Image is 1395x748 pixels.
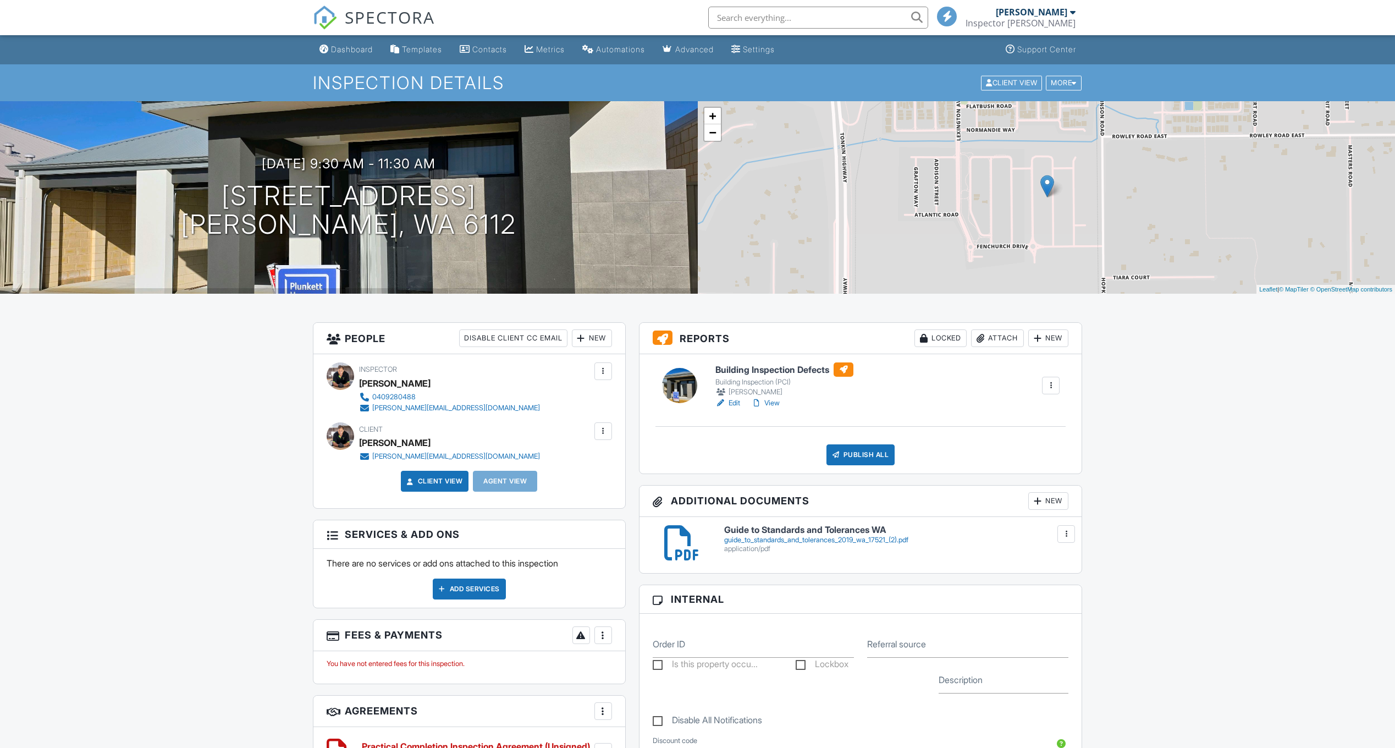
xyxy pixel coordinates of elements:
a: Templates [386,40,446,60]
div: Advanced [675,45,714,54]
img: The Best Home Inspection Software - Spectora [313,5,337,30]
a: © OpenStreetMap contributors [1310,286,1392,293]
div: Client View [981,75,1042,90]
div: More [1046,75,1082,90]
div: Inspector West [966,18,1076,29]
div: You have not entered fees for this inspection. [327,659,612,668]
a: Edit [715,398,740,409]
div: New [572,329,612,347]
a: Support Center [1001,40,1080,60]
div: Dashboard [331,45,373,54]
h3: Services & Add ons [313,520,625,549]
h3: Internal [639,585,1082,614]
div: | [1256,285,1395,294]
h3: Agreements [313,696,625,727]
span: Inspector [359,365,397,373]
label: Disable All Notifications [653,715,762,729]
div: 0409280488 [372,393,416,402]
h1: Inspection Details [313,73,1083,92]
div: Contacts [472,45,507,54]
div: [PERSON_NAME][EMAIL_ADDRESS][DOMAIN_NAME] [372,452,540,461]
h6: Building Inspection Defects [715,362,853,377]
div: New [1028,492,1068,510]
div: Building Inspection (PCI) [715,378,853,387]
div: [PERSON_NAME] [359,375,431,392]
div: Settings [743,45,775,54]
a: 0409280488 [359,392,540,403]
a: SPECTORA [313,15,435,38]
div: [PERSON_NAME] [715,387,853,398]
div: New [1028,329,1068,347]
label: Order ID [653,638,685,650]
div: Automations [596,45,645,54]
label: Description [939,674,983,686]
div: Metrics [536,45,565,54]
a: View [751,398,780,409]
a: © MapTiler [1279,286,1309,293]
div: Disable Client CC Email [459,329,567,347]
div: Add Services [433,579,506,599]
a: Client View [980,78,1045,86]
h3: [DATE] 9:30 am - 11:30 am [262,156,435,171]
label: Discount code [653,736,697,746]
a: Client View [405,476,463,487]
div: There are no services or add ons attached to this inspection [313,549,625,607]
a: Leaflet [1259,286,1277,293]
input: Search everything... [708,7,928,29]
span: Client [359,425,383,433]
a: Automations (Basic) [578,40,649,60]
a: Contacts [455,40,511,60]
a: [PERSON_NAME][EMAIL_ADDRESS][DOMAIN_NAME] [359,403,540,414]
h3: Additional Documents [639,486,1082,517]
div: guide_to_standards_and_tolerances_2019_wa_17521_(2).pdf [724,536,1069,544]
a: Guide to Standards and Tolerances WA guide_to_standards_and_tolerances_2019_wa_17521_(2).pdf appl... [724,525,1069,553]
a: Settings [727,40,779,60]
a: Building Inspection Defects Building Inspection (PCI) [PERSON_NAME] [715,362,853,398]
div: [PERSON_NAME][EMAIL_ADDRESS][DOMAIN_NAME] [372,404,540,413]
a: Zoom out [704,124,721,141]
label: Is this property occupied? [653,659,758,673]
h3: People [313,323,625,354]
h6: Guide to Standards and Tolerances WA [724,525,1069,535]
div: application/pdf [724,544,1069,553]
a: Zoom in [704,108,721,124]
div: Attach [971,329,1024,347]
div: [PERSON_NAME] [996,7,1067,18]
input: Description [939,667,1068,694]
h1: [STREET_ADDRESS] [PERSON_NAME], WA 6112 [181,182,516,240]
a: Metrics [520,40,569,60]
div: Support Center [1017,45,1076,54]
a: Advanced [658,40,718,60]
div: Locked [914,329,967,347]
label: Lockbox [796,659,848,673]
a: Dashboard [315,40,377,60]
div: Templates [402,45,442,54]
label: Referral source [867,638,926,650]
div: [PERSON_NAME] [359,435,431,451]
h3: Reports [639,323,1082,354]
span: SPECTORA [345,5,435,29]
div: Publish All [826,444,895,465]
h3: Fees & Payments [313,620,625,651]
a: [PERSON_NAME][EMAIL_ADDRESS][DOMAIN_NAME] [359,451,540,462]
